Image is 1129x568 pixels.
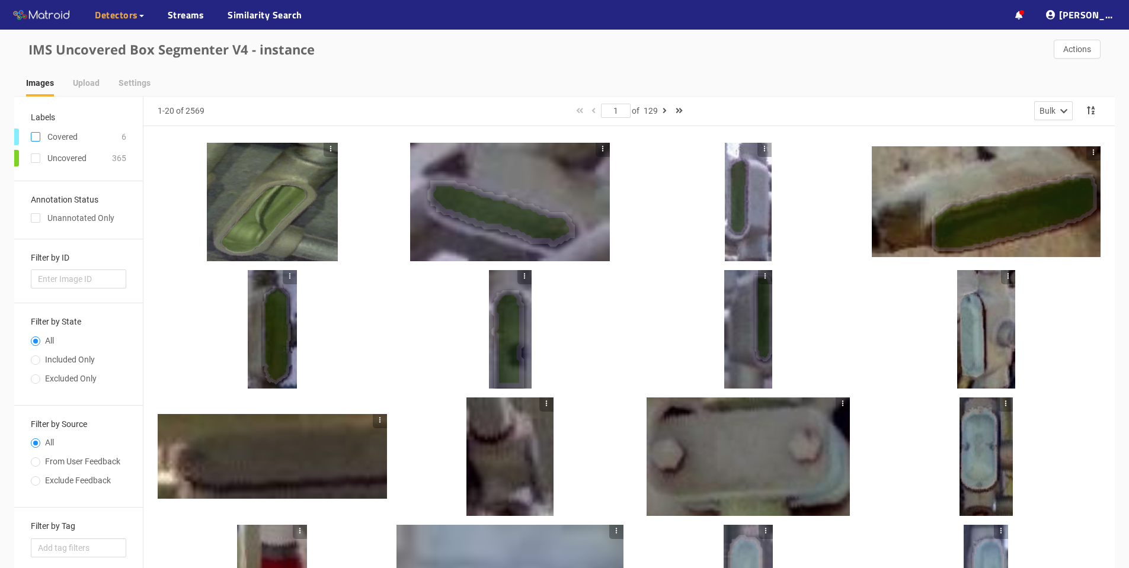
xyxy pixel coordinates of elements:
[47,130,78,143] div: Covered
[12,7,71,24] img: Matroid logo
[31,317,126,326] h3: Filter by State
[40,336,59,345] span: All
[47,152,87,165] div: Uncovered
[38,541,119,554] span: Add tag filters
[26,76,54,89] div: Images
[28,39,565,60] div: IMS Uncovered Box Segmenter V4 - instance
[228,8,302,22] a: Similarity Search
[121,130,126,143] div: 6
[40,355,100,364] span: Included Only
[31,195,126,204] h3: Annotation Status
[40,374,101,383] span: Excluded Only
[1063,43,1091,56] span: Actions
[158,104,204,117] div: 1-20 of 2569
[95,8,138,22] span: Detectors
[632,106,658,115] span: of 129
[31,269,126,288] input: Enter Image ID
[1040,104,1056,117] div: Bulk
[112,152,126,165] div: 365
[40,476,116,485] span: Exclude Feedback
[40,438,59,447] span: All
[31,211,126,224] div: Unannotated Only
[1034,101,1073,120] button: Bulk
[119,76,151,89] div: Settings
[31,111,55,124] div: Labels
[40,457,125,466] span: From User Feedback
[73,76,100,89] div: Upload
[31,253,126,262] h3: Filter by ID
[1054,40,1101,59] button: Actions
[31,420,126,429] h3: Filter by Source
[168,8,204,22] a: Streams
[31,522,126,531] h3: Filter by Tag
